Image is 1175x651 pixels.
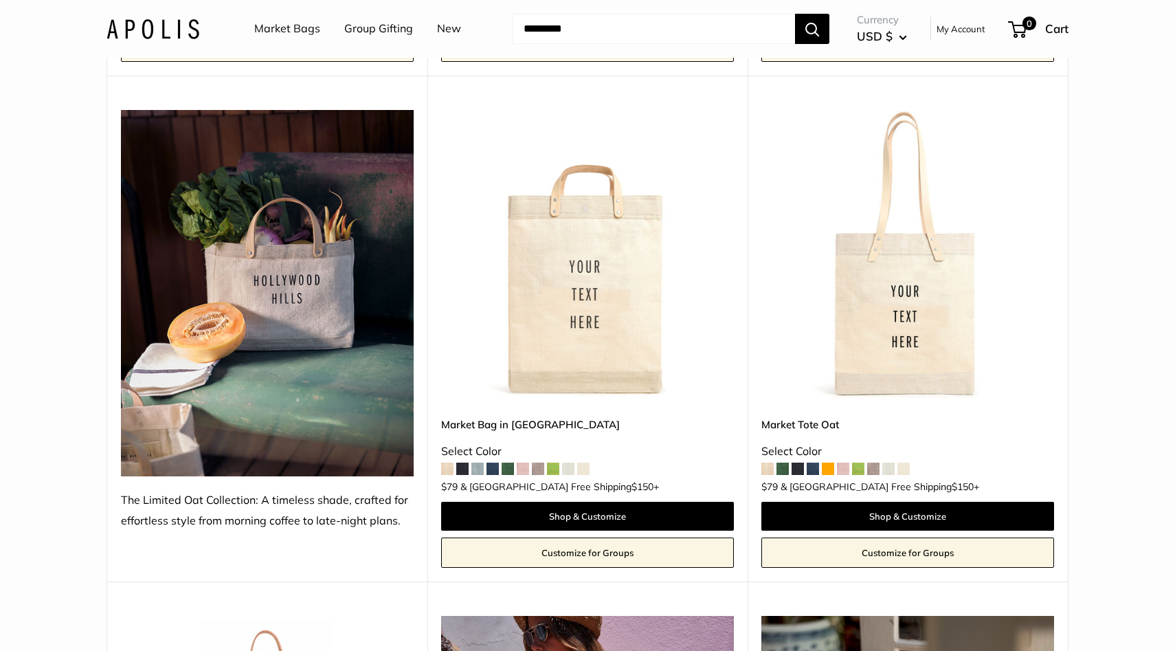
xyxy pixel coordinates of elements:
div: Select Color [441,441,734,462]
span: Currency [857,10,907,30]
button: Search [795,14,829,44]
button: USD $ [857,25,907,47]
span: USD $ [857,29,893,43]
span: Cart [1045,21,1068,36]
a: My Account [937,21,985,37]
div: The Limited Oat Collection: A timeless shade, crafted for effortless style from morning coffee to... [121,490,414,531]
a: Customize for Groups [761,538,1054,568]
a: Customize for Groups [441,538,734,568]
img: Apolis [107,19,199,38]
a: Market Bags [254,19,320,39]
a: New [437,19,461,39]
a: 0 Cart [1009,18,1068,40]
span: 0 [1022,16,1036,30]
a: Market Bag in OatMarket Bag in Oat [441,110,734,403]
span: $79 [441,481,458,493]
a: Shop & Customize [441,502,734,531]
a: Market Bag in [GEOGRAPHIC_DATA] [441,417,734,432]
div: Select Color [761,441,1054,462]
span: $150 [631,481,653,493]
span: $150 [952,481,974,493]
span: $79 [761,481,778,493]
span: & [GEOGRAPHIC_DATA] Free Shipping + [781,482,979,492]
img: Market Bag in Oat [441,110,734,403]
span: & [GEOGRAPHIC_DATA] Free Shipping + [460,482,659,492]
a: Shop & Customize [761,502,1054,531]
input: Search... [513,14,795,44]
a: Group Gifting [344,19,413,39]
img: The Limited Oat Collection: A timeless shade, crafted for effortless style from morning coffee to... [121,110,414,476]
a: Market Tote Oat [761,417,1054,432]
a: Market Tote OatMarket Tote Oat [761,110,1054,403]
img: Market Tote Oat [761,110,1054,403]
